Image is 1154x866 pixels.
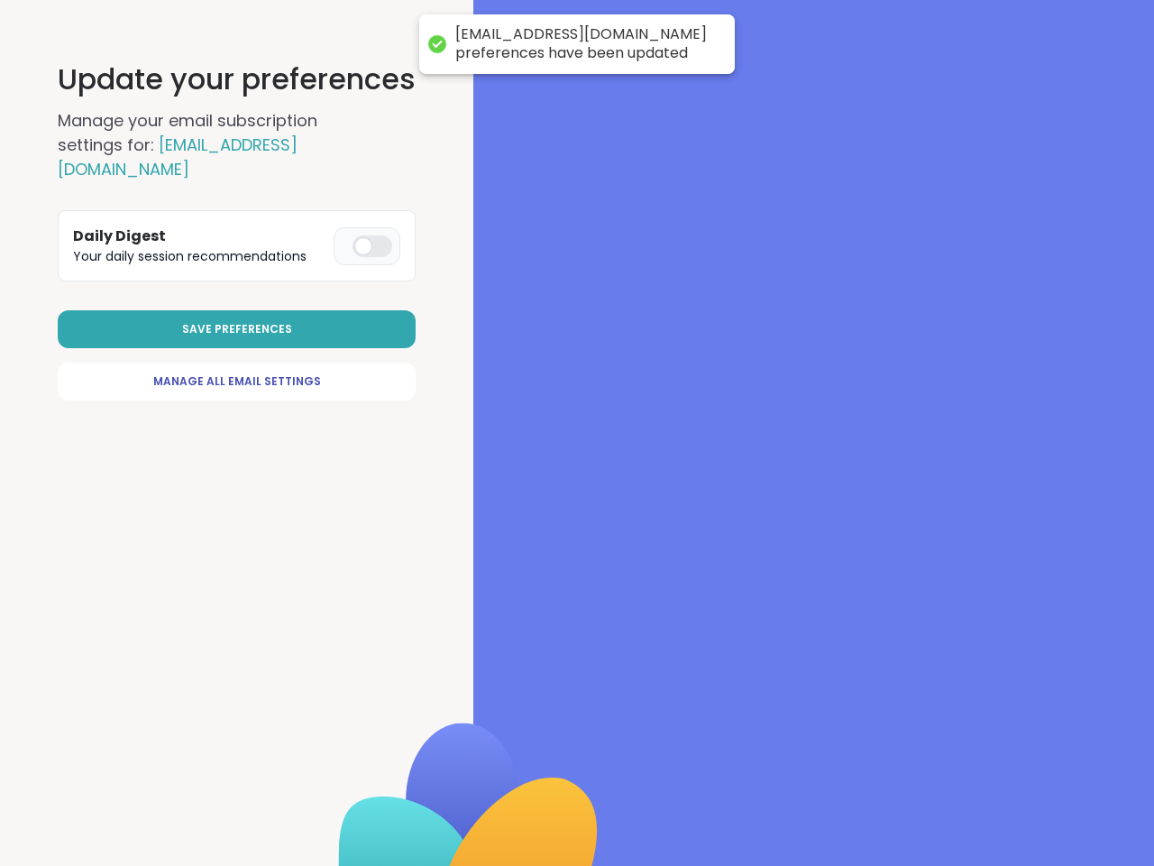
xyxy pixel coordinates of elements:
button: Save Preferences [58,310,416,348]
div: [EMAIL_ADDRESS][DOMAIN_NAME] preferences have been updated [455,25,717,63]
h3: Daily Digest [73,226,326,247]
span: [EMAIL_ADDRESS][DOMAIN_NAME] [58,134,298,180]
h2: Manage your email subscription settings for: [58,108,382,181]
a: Manage All Email Settings [58,363,416,401]
p: Your daily session recommendations [73,247,326,266]
span: Save Preferences [182,321,292,337]
span: Manage All Email Settings [153,373,321,390]
h1: Update your preferences [58,58,416,101]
